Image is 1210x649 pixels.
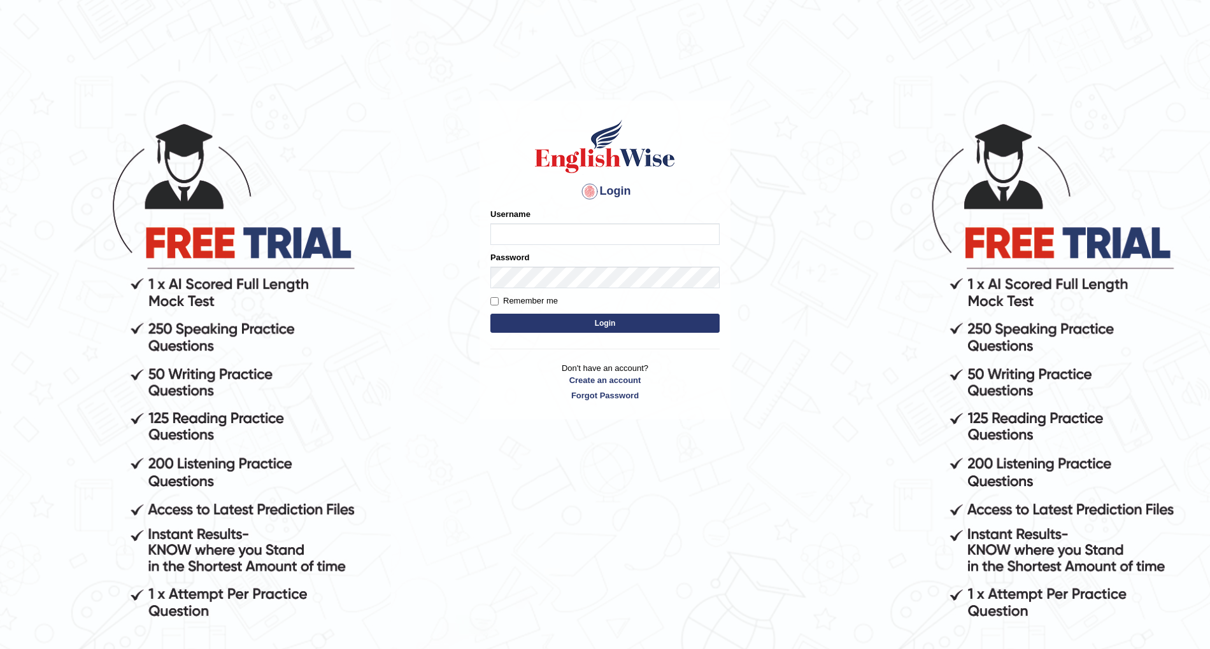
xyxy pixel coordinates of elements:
[490,251,529,263] label: Password
[490,297,499,305] input: Remember me
[490,374,720,386] a: Create an account
[490,295,558,307] label: Remember me
[490,362,720,401] p: Don't have an account?
[490,181,720,202] h4: Login
[490,314,720,333] button: Login
[490,389,720,401] a: Forgot Password
[490,208,530,220] label: Username
[532,118,678,175] img: Logo of English Wise sign in for intelligent practice with AI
